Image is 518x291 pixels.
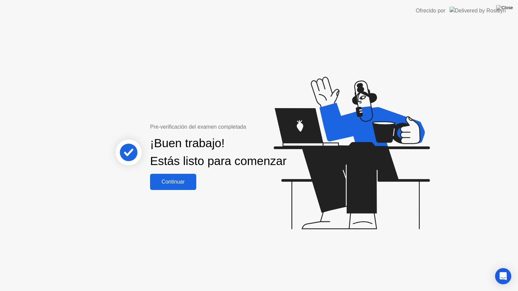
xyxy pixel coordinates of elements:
div: ¡Buen trabajo! Estás listo para comenzar [150,134,287,170]
div: Open Intercom Messenger [495,268,511,284]
div: Ofrecido por [416,7,445,15]
img: Delivered by Rosalyn [450,7,506,14]
button: Continuar [150,174,196,190]
div: Pre-verificación del examen completada [150,123,289,131]
img: Close [496,5,513,10]
div: Continuar [152,179,194,185]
